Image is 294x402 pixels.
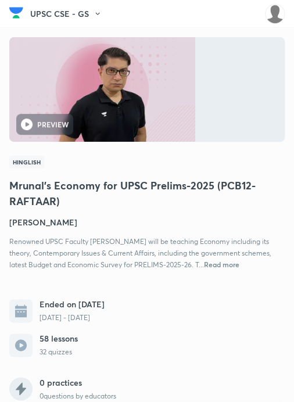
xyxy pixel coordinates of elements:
[9,4,23,24] a: Company Logo
[40,332,78,344] h6: 58 lessons
[40,313,105,323] p: [DATE] - [DATE]
[40,390,116,401] p: 0 questions by educators
[204,260,239,269] span: Read more
[40,347,78,357] p: 32 quizzes
[40,298,105,310] h6: Ended on [DATE]
[30,5,109,23] button: UPSC CSE - GS
[40,376,116,388] h6: 0 practices
[9,178,285,209] h1: Mrunal’s Economy for UPSC Prelims-2025 (PCB12-RAFTAAR)
[37,119,69,130] h6: PREVIEW
[9,237,271,269] span: Renowned UPSC Faculty [PERSON_NAME] will be teaching Economy including its theory, Contemporary I...
[9,37,195,142] img: Thumbnail
[9,4,23,21] img: Company Logo
[9,156,44,168] span: Hinglish
[265,4,285,24] img: junaid
[9,216,285,228] h4: [PERSON_NAME]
